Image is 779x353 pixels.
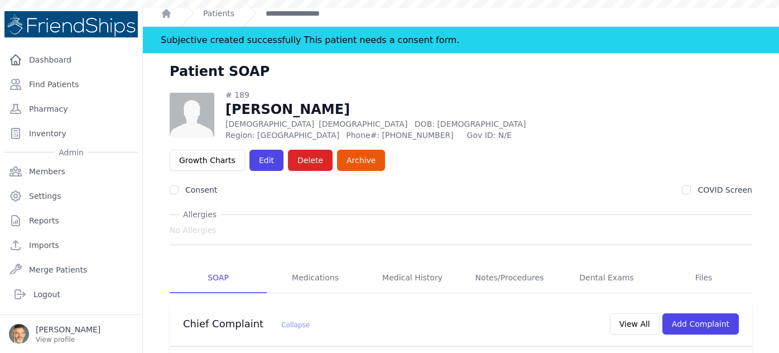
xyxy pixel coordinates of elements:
[225,101,588,118] h1: [PERSON_NAME]
[143,27,779,54] div: Notification
[185,185,217,194] label: Consent
[281,321,310,329] span: Collapse
[225,130,339,141] span: Region: [GEOGRAPHIC_DATA]
[170,263,267,293] a: SOAP
[655,263,752,293] a: Files
[225,118,588,130] p: [DEMOGRAPHIC_DATA]
[170,263,752,293] nav: Tabs
[4,11,138,37] img: Medical Missions EMR
[337,150,385,171] a: Archive
[662,313,739,335] button: Add Complaint
[467,130,588,141] span: Gov ID: N/E
[415,120,526,128] span: DOB: [DEMOGRAPHIC_DATA]
[461,263,558,293] a: Notes/Procedures
[364,263,461,293] a: Medical History
[4,259,138,281] a: Merge Patients
[161,27,459,53] div: Subjective created successfully This patient needs a consent form.
[203,8,234,19] a: Patients
[225,89,588,101] div: # 189
[4,234,138,256] a: Imports
[179,209,221,220] span: Allergies
[698,185,752,194] label: COVID Screen
[558,263,655,293] a: Dental Exams
[319,120,407,128] span: [DEMOGRAPHIC_DATA]
[346,130,460,141] span: Phone#: [PHONE_NUMBER]
[4,98,138,120] a: Pharmacy
[36,335,100,344] p: View profile
[4,209,138,232] a: Reports
[610,313,660,335] button: View All
[4,49,138,71] a: Dashboard
[183,317,310,331] h3: Chief Complaint
[4,160,138,183] a: Members
[267,263,364,293] a: Medications
[170,225,217,236] span: No Allergies
[54,147,88,158] span: Admin
[4,73,138,96] a: Find Patients
[36,324,100,335] p: [PERSON_NAME]
[170,63,270,80] h1: Patient SOAP
[9,324,133,344] a: [PERSON_NAME] View profile
[170,150,245,171] a: Growth Charts
[249,150,283,171] a: Edit
[170,93,214,137] img: person-242608b1a05df3501eefc295dc1bc67a.jpg
[4,185,138,207] a: Settings
[288,150,333,171] button: Delete
[9,283,133,306] a: Logout
[4,122,138,145] a: Inventory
